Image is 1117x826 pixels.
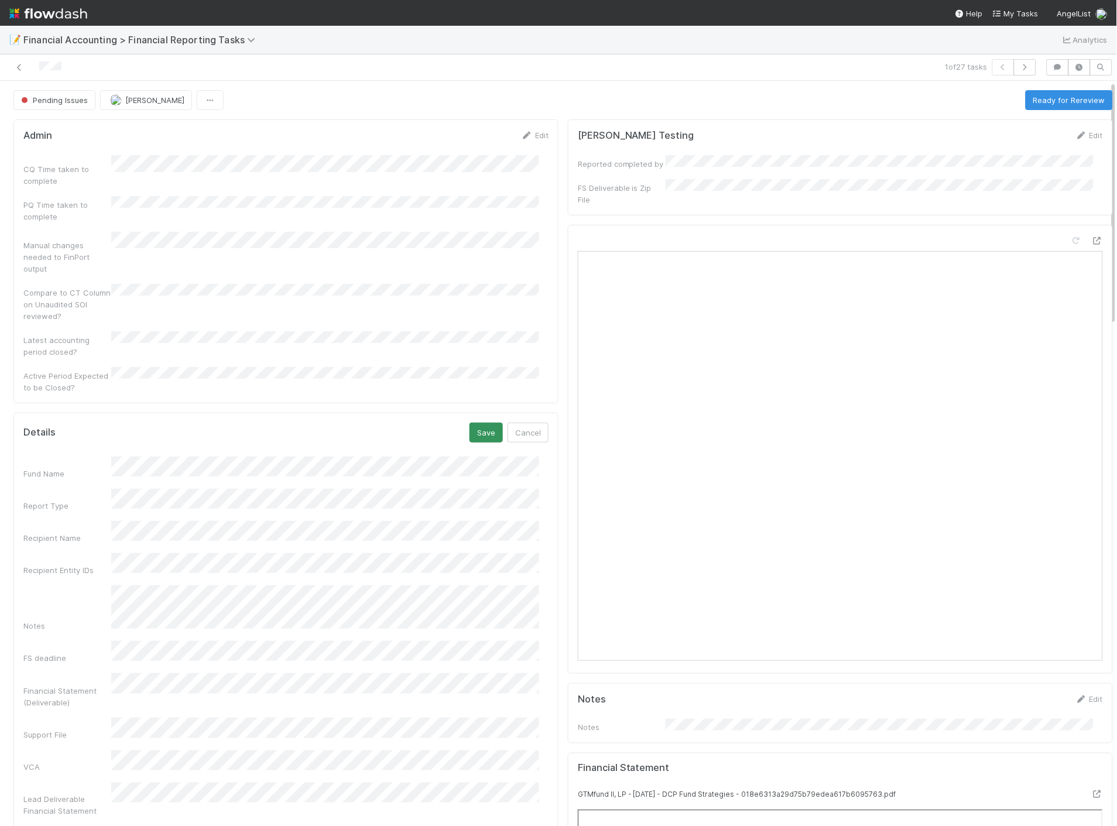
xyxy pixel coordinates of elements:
div: Support File [23,729,111,741]
div: PQ Time taken to complete [23,199,111,222]
img: avatar_c7c7de23-09de-42ad-8e02-7981c37ee075.png [110,94,122,106]
div: Notes [578,722,666,734]
div: Notes [23,620,111,632]
span: AngelList [1057,9,1091,18]
div: Lead Deliverable Financial Statement [23,794,111,817]
h5: Notes [578,694,606,705]
h5: [PERSON_NAME] Testing [578,130,694,142]
small: GTMfund II, LP - [DATE] - DCP Fund Strategies - 018e6313a29d75b79edea617b6095763.pdf [578,790,896,799]
div: Report Type [23,500,111,512]
button: Save [470,423,503,443]
a: Analytics [1061,33,1108,47]
div: Recipient Entity IDs [23,564,111,576]
h5: Details [23,427,56,438]
span: [PERSON_NAME] [125,95,184,105]
div: FS deadline [23,652,111,664]
span: 1 of 27 tasks [945,61,988,73]
a: Edit [521,131,549,140]
div: Reported completed by [578,158,666,170]
div: Latest accounting period closed? [23,334,111,358]
button: Ready for Rereview [1026,90,1113,110]
span: Financial Accounting > Financial Reporting Tasks [23,34,261,46]
div: Recipient Name [23,532,111,544]
div: CQ Time taken to complete [23,163,111,187]
div: Fund Name [23,468,111,479]
div: Manual changes needed to FinPort output [23,239,111,275]
div: Compare to CT Column on Unaudited SOI reviewed? [23,287,111,322]
h5: Admin [23,130,52,142]
div: Financial Statement (Deliverable) [23,685,111,708]
span: My Tasks [992,9,1039,18]
div: VCA [23,762,111,773]
button: Cancel [508,423,549,443]
img: logo-inverted-e16ddd16eac7371096b0.svg [9,4,87,23]
img: avatar_c7c7de23-09de-42ad-8e02-7981c37ee075.png [1096,8,1108,20]
div: Active Period Expected to be Closed? [23,370,111,393]
h5: Financial Statement [578,763,670,774]
a: My Tasks [992,8,1039,19]
a: Edit [1075,131,1103,140]
button: [PERSON_NAME] [100,90,192,110]
div: Help [955,8,983,19]
div: FS Deliverable is Zip File [578,182,666,205]
a: Edit [1075,694,1103,704]
span: 📝 [9,35,21,44]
